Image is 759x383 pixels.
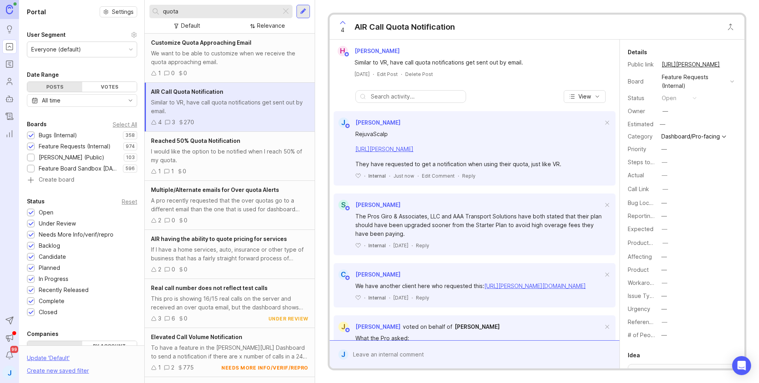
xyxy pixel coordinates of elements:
[661,199,667,207] div: —
[151,39,251,46] span: Customize Quota Approaching Email
[39,264,60,272] div: Planned
[145,181,315,230] a: Multiple/Alternate emails for Over quota AlertsA pro recently requested that the over quotas go t...
[458,173,459,179] div: ·
[628,239,670,246] label: ProductboardID
[334,269,400,280] a: C[PERSON_NAME]
[2,92,17,106] a: Autopilot
[455,322,500,331] a: [PERSON_NAME]
[484,283,586,289] a: [URL][PERSON_NAME][DOMAIN_NAME]
[27,119,47,129] div: Boards
[628,60,655,69] div: Public link
[158,216,161,225] div: 2
[82,341,137,357] label: By account owner
[355,146,413,152] a: [URL][PERSON_NAME]
[662,73,727,90] div: Feature Requests (Internal)
[412,242,413,249] div: ·
[2,313,17,328] button: Send to Autopilot
[628,94,655,102] div: Status
[628,172,644,178] label: Actual
[364,173,365,179] div: ·
[416,242,429,249] div: Reply
[172,118,175,127] div: 3
[163,7,278,16] input: Search...
[628,351,640,360] div: Idea
[661,252,667,261] div: —
[151,49,308,66] div: We want to be able to customize when we receive the quota approaching email.
[27,354,70,366] div: Update ' Default '
[221,364,308,371] div: needs more info/verif/repro
[628,199,662,206] label: Bug Location
[364,242,365,249] div: ·
[628,47,647,57] div: Details
[661,134,720,139] div: Dashboard/Pro-facing
[151,196,308,214] div: A pro recently requested that the over quotas go to a different email than the one that is used f...
[2,109,17,123] a: Changelog
[184,314,187,323] div: 0
[355,160,603,169] div: They have requested to get a notification when using their quota, just like VR.
[405,71,433,78] div: Delete Post
[355,271,400,278] span: [PERSON_NAME]
[355,119,400,126] span: [PERSON_NAME]
[355,71,370,77] time: [DATE]
[659,278,670,288] button: Workaround
[82,82,137,92] div: Votes
[564,90,606,103] button: View
[145,34,315,83] a: Customize Quota Approaching EmailWe want to be able to customize when we receive the quota approa...
[334,322,400,332] a: J[PERSON_NAME]
[628,186,649,192] label: Call Link
[151,98,308,116] div: Similar to VR, have call quota notifications get sent out by email.
[344,205,350,211] img: member badge
[659,59,722,70] a: [URL][PERSON_NAME]
[628,107,655,116] div: Owner
[355,323,400,330] span: [PERSON_NAME]
[183,363,194,372] div: 775
[145,132,315,181] a: Reached 50% Quota NotificationI would like the option to be notified when I reach 50% of my quota...
[355,282,603,290] div: We have another client here who requested this:
[145,83,315,132] a: AIR Call Quota NotificationSimilar to VR, have call quota notifications get sent out by email.43270
[2,366,17,380] button: J
[355,130,603,138] div: RejuvaScalp
[100,6,137,17] a: Settings
[113,122,137,127] div: Select All
[39,297,64,305] div: Complete
[403,322,452,331] div: voted on behalf of
[661,212,667,220] div: —
[662,94,676,102] div: open
[628,212,670,219] label: Reporting Team
[338,349,348,360] div: J
[371,92,462,101] input: Search activity...
[158,69,161,78] div: 1
[355,21,455,32] div: AIR Call Quota Notification
[389,173,390,179] div: ·
[10,346,18,353] span: 99
[171,69,175,78] div: 0
[462,173,476,179] div: Reply
[27,70,59,80] div: Date Range
[628,305,650,312] label: Urgency
[389,294,390,301] div: ·
[661,292,667,300] div: —
[334,200,400,210] a: S[PERSON_NAME]
[268,315,308,322] div: under review
[662,158,667,167] div: —
[151,284,268,291] span: Real call number does not reflect test calls
[172,216,175,225] div: 0
[628,292,657,299] label: Issue Type
[373,71,374,78] div: ·
[145,279,315,328] a: Real call number does not reflect test callsThis pro is showing 16/15 real calls on the server an...
[27,7,46,17] h1: Portal
[657,119,668,129] div: —
[39,153,104,162] div: [PERSON_NAME] (Public)
[344,327,350,333] img: member badge
[183,69,187,78] div: 0
[364,294,365,301] div: ·
[660,238,670,248] button: ProductboardID
[377,71,398,78] div: Edit Post
[27,82,82,92] div: Posts
[422,173,455,179] div: Edit Comment
[125,132,135,138] p: 358
[183,167,186,176] div: 0
[2,40,17,54] a: Portal
[368,294,386,301] div: Internal
[355,58,604,67] div: Similar to VR, have call quota notifications get sent out by email.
